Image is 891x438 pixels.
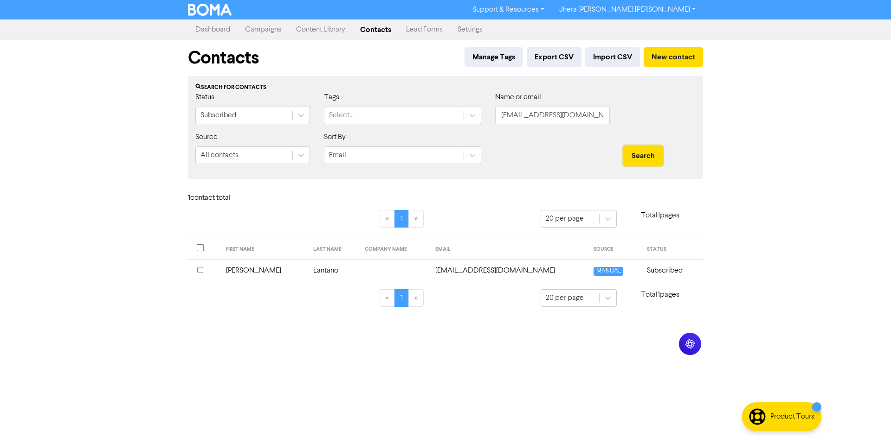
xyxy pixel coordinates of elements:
[588,239,641,260] th: SOURCE
[200,150,239,161] div: All contacts
[195,132,218,143] label: Source
[594,267,623,276] span: MANUAL
[394,210,409,228] a: Page 1 is your current page
[617,210,703,221] p: Total 1 pages
[546,213,584,224] div: 20 per page
[430,239,588,260] th: EMAIL
[641,259,703,282] td: Subscribed
[329,110,354,121] div: Select...
[465,2,552,17] a: Support & Resources
[195,92,214,103] label: Status
[552,2,703,17] a: Jhera [PERSON_NAME] [PERSON_NAME]
[188,47,259,69] h1: Contacts
[644,47,703,67] button: New contact
[195,83,696,92] div: Search for contacts
[329,150,346,161] div: Email
[359,239,429,260] th: COMPANY NAME
[430,259,588,282] td: glantano91@gmail.com
[617,289,703,300] p: Total 1 pages
[585,47,640,67] button: Import CSV
[188,194,262,203] h6: 1 contact total
[220,259,308,282] td: [PERSON_NAME]
[188,20,238,39] a: Dashboard
[399,20,450,39] a: Lead Forms
[308,239,360,260] th: LAST NAME
[220,239,308,260] th: FIRST NAME
[324,92,339,103] label: Tags
[324,132,346,143] label: Sort By
[289,20,353,39] a: Content Library
[353,20,399,39] a: Contacts
[394,289,409,307] a: Page 1 is your current page
[546,292,584,304] div: 20 per page
[238,20,289,39] a: Campaigns
[465,47,523,67] button: Manage Tags
[495,92,541,103] label: Name or email
[188,4,232,16] img: BOMA Logo
[200,110,236,121] div: Subscribed
[775,338,891,438] iframe: Chat Widget
[641,239,703,260] th: STATUS
[527,47,581,67] button: Export CSV
[308,259,360,282] td: Lantano
[450,20,490,39] a: Settings
[624,146,663,165] button: Search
